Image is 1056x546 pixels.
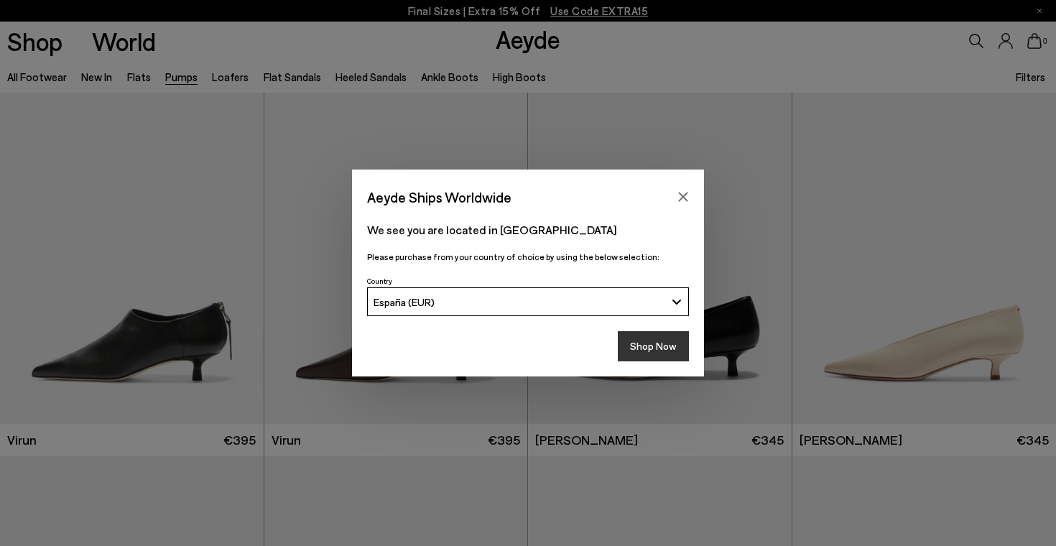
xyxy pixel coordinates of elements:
[672,186,694,208] button: Close
[367,185,511,210] span: Aeyde Ships Worldwide
[367,221,689,239] p: We see you are located in [GEOGRAPHIC_DATA]
[367,277,392,285] span: Country
[618,331,689,361] button: Shop Now
[374,296,435,308] span: España (EUR)
[367,250,689,264] p: Please purchase from your country of choice by using the below selection:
